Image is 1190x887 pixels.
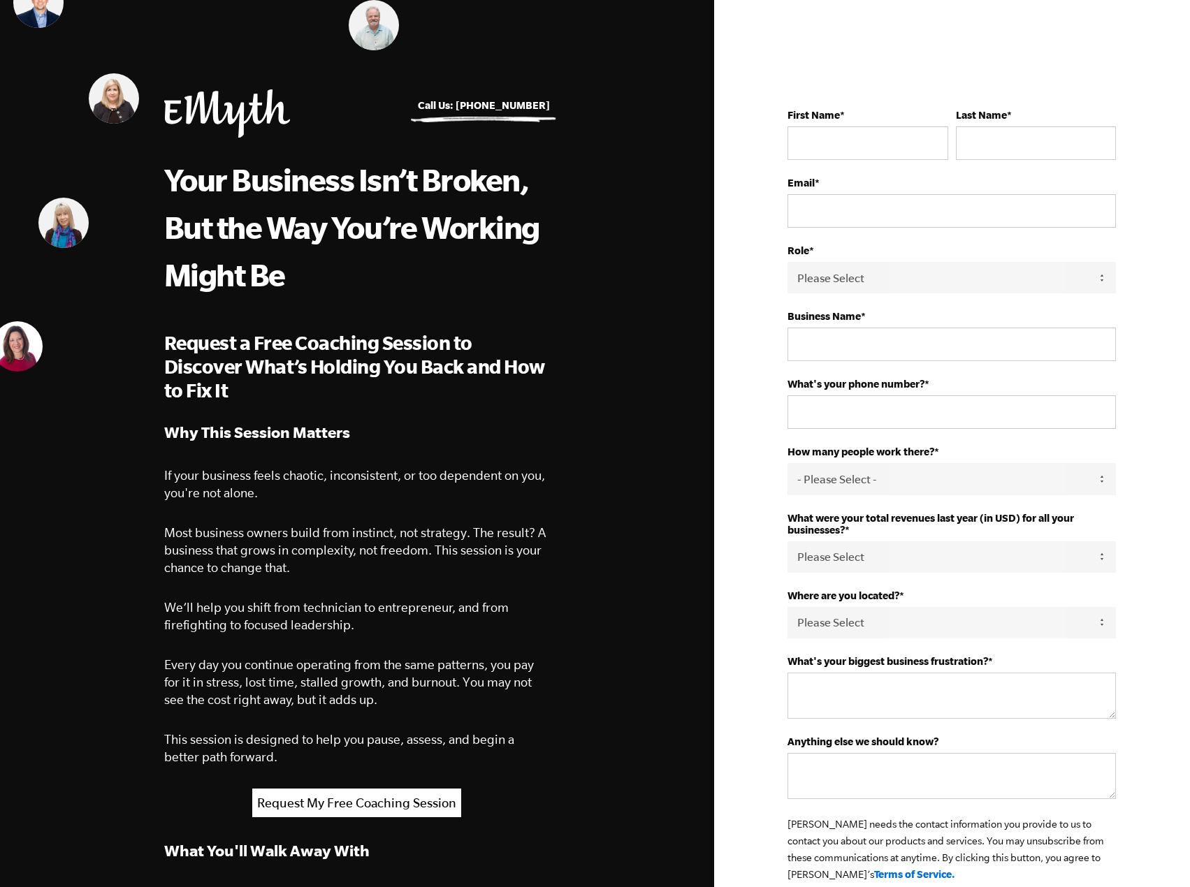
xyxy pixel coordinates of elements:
strong: Business Name [788,310,861,322]
img: Tricia Amara, EMyth Business Coach [89,73,139,124]
p: [PERSON_NAME] needs the contact information you provide to us to contact you about our products a... [788,816,1116,883]
strong: Anything else we should know? [788,735,938,747]
span: We’ll help you shift from technician to entrepreneur, and from firefighting to focused leadership. [164,600,509,632]
a: Call Us: [PHONE_NUMBER] [418,99,550,111]
strong: Where are you located? [788,589,899,601]
span: Most business owners build from instinct, not strategy. The result? A business that grows in comp... [164,525,546,575]
span: Every day you continue operating from the same patterns, you pay for it in stress, lost time, sta... [164,657,534,707]
img: Mary Rydman, EMyth Business Coach [38,198,89,248]
a: Terms of Service. [874,868,955,880]
img: EMyth [164,89,290,138]
strong: How many people work there? [788,446,934,457]
strong: Last Name [956,109,1007,121]
span: Request a Free Coaching Session to Discover What’s Holding You Back and How to Fix It [164,332,545,401]
strong: First Name [788,109,840,121]
strong: Why This Session Matters [164,423,350,441]
span: This session is designed to help you pause, assess, and begin a better path forward. [164,732,514,764]
span: Your Business Isn’t Broken, But the Way You’re Working Might Be [164,162,539,292]
iframe: Chat Widget [1120,820,1190,887]
strong: What were your total revenues last year (in USD) for all your businesses? [788,512,1074,536]
span: If your business feels chaotic, inconsistent, or too dependent on you, you're not alone. [164,468,545,500]
strong: What's your phone number? [788,378,924,390]
strong: Role [788,244,809,256]
strong: Email [788,177,815,189]
strong: What's your biggest business frustration? [788,655,988,667]
strong: What You'll Walk Away With [164,842,370,859]
a: Request My Free Coaching Session [252,789,461,817]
